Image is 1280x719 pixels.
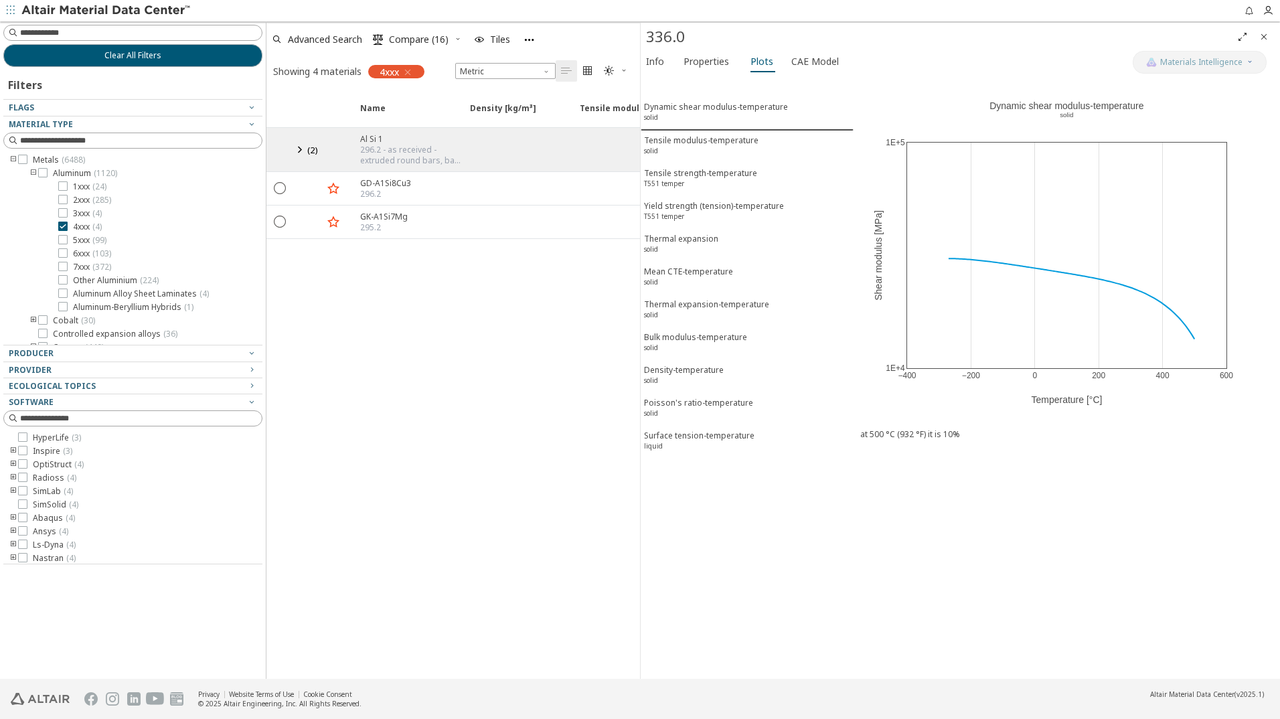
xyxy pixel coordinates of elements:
span: Metric [455,63,556,79]
span: ( 3 ) [72,432,81,443]
span: Altair Material Data Center [1150,690,1234,699]
span: Other Aluminium [73,275,159,286]
span: SimLab [33,486,73,497]
button: Poisson's ratio-temperaturesolid [641,393,854,426]
a: Website Terms of Use [229,690,294,699]
sup: liquid [644,441,663,451]
div: Surface tension-temperature [644,430,754,455]
div: at 500 °C (932 °F) it is 10% [860,428,1273,440]
span: 4xxx [380,66,399,78]
button: Table View [556,60,577,82]
button: Flags [3,100,262,116]
sup: T551 temper [644,179,684,188]
i: toogle group [9,553,18,564]
div: Poisson's ratio-temperature [644,397,753,422]
span: HyperLife [33,432,81,443]
div: Unit System [455,63,556,79]
button: Full Screen [1232,26,1253,48]
button: Ecological Topics [3,378,262,394]
div: Yield strength (tension)-temperature [644,200,784,225]
span: Abaqus [33,513,75,524]
sup: solid [644,343,658,352]
button: Thermal expansion-temperaturesolid [641,295,854,327]
span: Materials Intelligence [1160,57,1243,68]
div: GK-A1Si7Mg [360,211,408,222]
div: © 2025 Altair Engineering, Inc. All Rights Reserved. [198,699,362,708]
button: Material Type [3,116,262,133]
span: Flags [9,102,34,113]
span: ( 4 ) [92,208,102,219]
div: Filters [3,67,49,99]
span: Name [360,102,386,127]
span: Ecological Topics [9,380,96,392]
span: 1xxx [73,181,106,192]
button: Tile View [577,60,598,82]
div: Bulk modulus-temperature [644,331,747,356]
img: Altair Engineering [11,693,70,705]
span: Compare (16) [389,35,449,44]
span: Radioss [33,473,76,483]
span: ( 4 ) [74,459,84,470]
button: Surface tension-temperatureliquid [641,426,854,459]
button: Yield strength (tension)-temperatureT551 temper [641,196,854,229]
div: Dynamic shear modulus-temperature [644,101,788,126]
span: Aluminum-Beryllium Hybrids [73,302,193,313]
sup: solid [644,376,658,385]
sup: solid [644,146,658,155]
button: Favorite [323,178,344,199]
span: 6xxx [73,248,111,259]
i: toogle group [9,513,18,524]
button: Software [3,394,262,410]
span: 3xxx [73,208,102,219]
button: AI CopilotMaterials Intelligence [1133,51,1267,74]
a: Cookie Consent [303,690,352,699]
span: ( 4 ) [69,499,78,510]
span: CAE Model [791,51,839,72]
button: Mean CTE-temperaturesolid [641,262,854,295]
button: Close [1253,26,1275,48]
i: toogle group [9,446,18,457]
div: Thermal expansion-temperature [644,299,769,323]
span: Metals [33,155,85,165]
i:  [561,66,572,76]
button: Favorite [323,212,344,233]
span: ( 99 ) [92,234,106,246]
span: ( 372 ) [92,261,111,272]
sup: solid [644,408,658,418]
button: Tensile strength-temperatureT551 temper [641,163,854,196]
div: 296.2 - as received - extruded round bars, bar stocks [360,145,462,166]
span: Material Type [9,118,73,130]
span: ( 224 ) [140,274,159,286]
i: toogle group [9,526,18,537]
i: toogle group [9,540,18,550]
span: Expand [293,102,323,127]
div: Showing 4 materials [273,65,362,78]
div: 296.2 [360,189,411,199]
i:  [582,66,593,76]
span: Cobalt [53,315,95,326]
span: ( 30 ) [81,315,95,326]
i: toogle group [9,155,18,165]
span: OptiStruct [33,459,84,470]
span: ( 36 ) [163,328,177,339]
sup: solid [644,112,658,122]
button: (2) [293,133,323,166]
sup: solid [644,244,658,254]
div: Thermal expansion [644,233,718,258]
span: Advanced Search [288,35,362,44]
img: Altair Material Data Center [21,4,192,17]
div: (v2025.1) [1150,690,1264,699]
span: Density [kg/m³] [470,102,536,127]
span: ( 4 ) [59,526,68,537]
span: ( 1120 ) [94,167,117,179]
div: GD-A1Si8Cu3 [360,177,411,189]
sup: solid [644,310,658,319]
i: toogle group [29,168,38,179]
span: ( 4 ) [92,221,102,232]
span: ( 4 ) [67,472,76,483]
span: Name [352,102,462,127]
span: ( 103 ) [92,248,111,259]
span: Tensile modulus [MPa] [580,102,675,127]
span: ( 3 ) [63,445,72,457]
i: toogle group [29,315,38,326]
